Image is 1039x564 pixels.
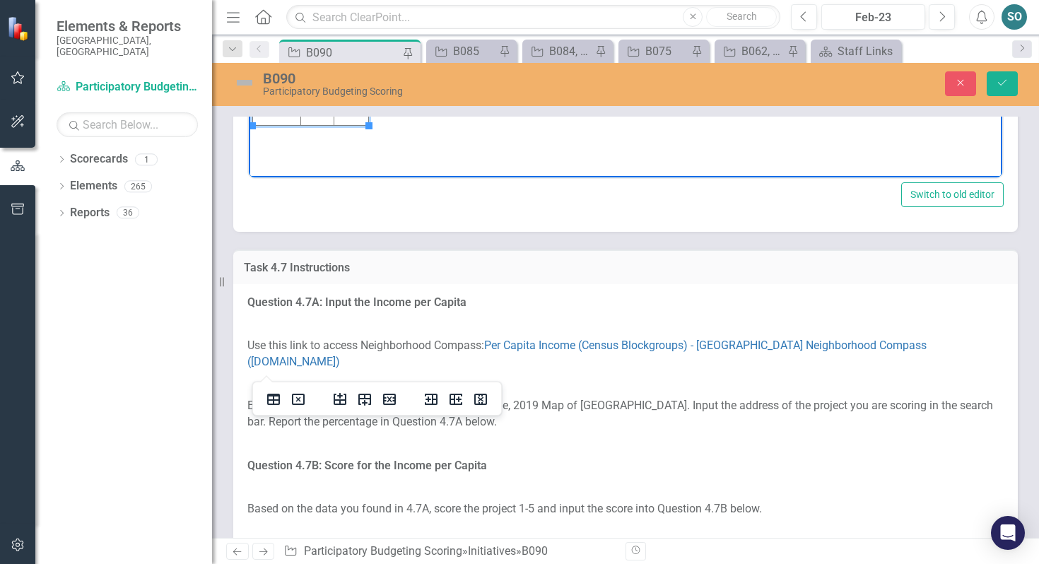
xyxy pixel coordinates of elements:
strong: Initiative [5,7,51,19]
div: Feb-23 [826,9,920,26]
div: B090 [522,544,548,558]
p: Use this link to access Neighborhood Compass: [247,335,1004,373]
p: Based on the data you found in 4.7A, score the project 1-5 and input the score into Question 4.7B... [247,498,1004,520]
h3: Task 4.7 Instructions [244,262,1007,274]
img: Not Defined [233,71,256,94]
button: Feb-23 [821,4,925,30]
strong: Question 4.7B: Score for the Income per Capita [247,459,487,472]
div: B090 [263,71,667,86]
img: ClearPoint Strategy [7,16,32,41]
button: Insert column after [444,389,468,409]
a: Staff Links [814,42,898,60]
div: Staff Links [838,42,898,60]
td: 5 [52,23,85,42]
a: Reports [70,205,110,221]
div: B075 [645,42,688,60]
a: Participatory Budgeting Scoring [304,544,462,558]
div: Open Intercom Messenger [991,516,1025,550]
button: Switch to old editor [901,182,1004,207]
div: B085 [453,42,495,60]
td: 20.1% [86,23,119,42]
a: B084, B085 [526,42,592,60]
button: SO [1002,4,1027,30]
td: B090 [4,23,52,42]
a: Initiatives [468,544,516,558]
p: Ensure that you are looking at the Per Capita Income, 2019 Map of [GEOGRAPHIC_DATA]. Input the ad... [247,395,1004,433]
strong: Question 4.7A: Input the Income per Capita [247,295,466,309]
div: B062, B063, B064, B065 [741,42,784,60]
a: B075 [622,42,688,60]
button: Insert column before [419,389,443,409]
button: Table properties [262,389,286,409]
div: B084, B085 [549,42,592,60]
input: Search Below... [57,112,198,137]
button: Search [706,7,777,27]
div: Participatory Budgeting Scoring [263,86,667,97]
a: Participatory Budgeting Scoring [57,79,198,95]
a: B062, B063, B064, B065 [718,42,784,60]
button: Delete column [469,389,493,409]
span: Elements & Reports [57,18,198,35]
button: Delete row [377,389,401,409]
td: 37.8 [52,23,85,42]
input: Search ClearPoint... [286,5,780,30]
strong: Value [86,7,116,19]
small: [GEOGRAPHIC_DATA], [GEOGRAPHIC_DATA] [57,35,198,58]
div: 36 [117,207,139,219]
td: 37.8% [86,23,119,42]
div: B090 [306,44,399,61]
strong: Score [53,7,84,19]
a: Scorecards [70,151,128,168]
button: Insert row after [353,389,377,409]
button: Insert row before [328,389,352,409]
a: Per Capita Income (Census Blockgroups) - [GEOGRAPHIC_DATA] Neighborhood Compass ([DOMAIN_NAME]) [247,339,927,368]
a: B085 [430,42,495,60]
div: 265 [124,180,152,192]
div: » » [283,544,615,560]
div: 1 [135,153,158,165]
span: Search [727,11,757,22]
button: Delete table [286,389,310,409]
a: Elements [70,178,117,194]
